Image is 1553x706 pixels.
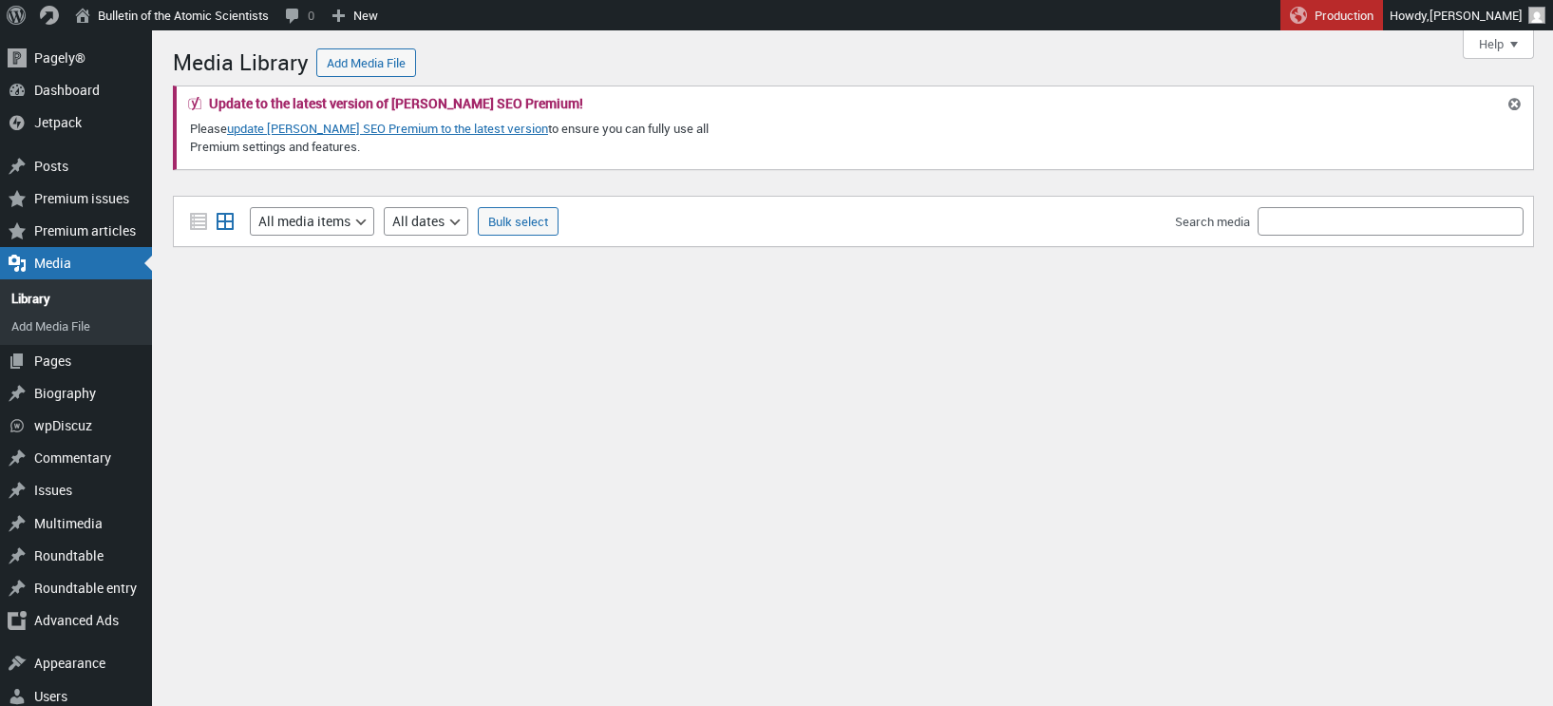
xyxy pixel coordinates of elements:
[478,207,559,236] button: Bulk select
[1175,213,1250,230] label: Search media
[209,97,583,110] h2: Update to the latest version of [PERSON_NAME] SEO Premium!
[188,118,762,158] p: Please to ensure you can fully use all Premium settings and features.
[227,120,548,137] a: update [PERSON_NAME] SEO Premium to the latest version
[173,40,309,81] h1: Media Library
[1463,30,1534,59] button: Help
[1430,7,1523,24] span: [PERSON_NAME]
[316,48,416,77] a: Add Media File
